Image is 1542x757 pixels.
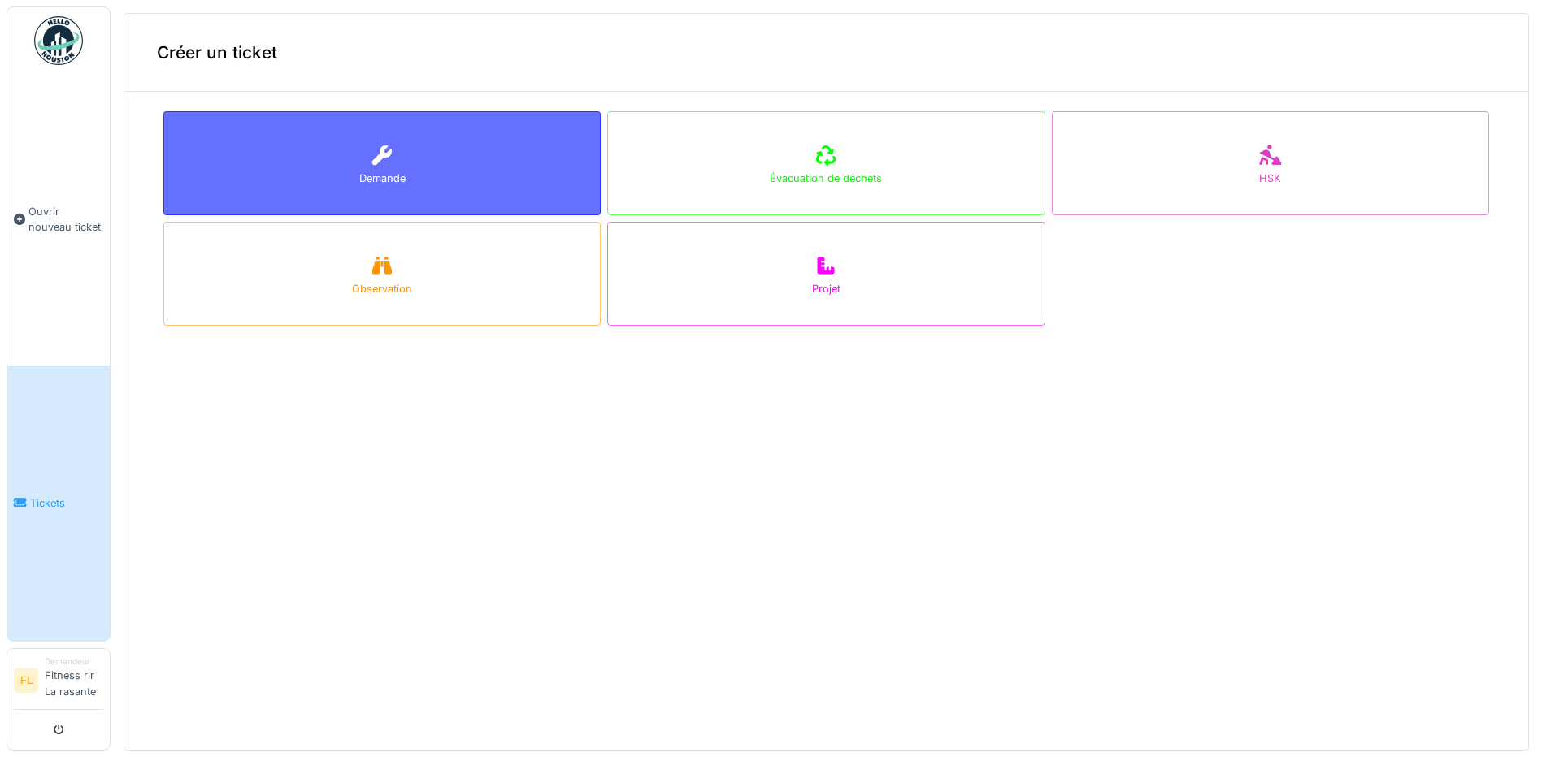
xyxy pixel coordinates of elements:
[45,655,103,706] li: Fitness rlr La rasante
[124,14,1528,92] div: Créer un ticket
[770,171,882,186] div: Évacuation de déchets
[28,204,103,235] span: Ouvrir nouveau ticket
[14,655,103,710] a: FL DemandeurFitness rlr La rasante
[7,366,110,641] a: Tickets
[34,16,83,65] img: Badge_color-CXgf-gQk.svg
[812,281,840,296] div: Projet
[352,281,412,296] div: Observation
[30,495,103,511] span: Tickets
[359,171,406,186] div: Demande
[1259,171,1281,186] div: HSK
[7,74,110,366] a: Ouvrir nouveau ticket
[45,655,103,668] div: Demandeur
[14,668,38,693] li: FL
